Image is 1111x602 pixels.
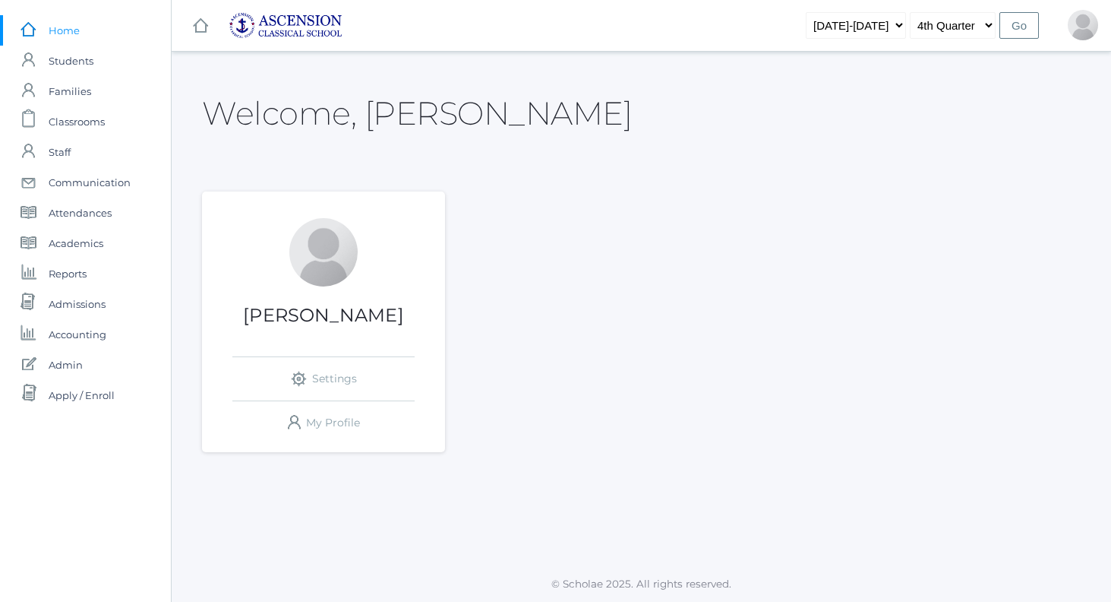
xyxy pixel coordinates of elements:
span: Academics [49,228,103,258]
h2: Welcome, [PERSON_NAME] [202,96,632,131]
span: Apply / Enroll [49,380,115,410]
span: Families [49,76,91,106]
h1: [PERSON_NAME] [202,306,445,325]
span: Classrooms [49,106,105,137]
div: Tony Welty [1068,10,1098,40]
span: Staff [49,137,71,167]
a: My Profile [232,401,415,445]
span: Admissions [49,289,106,319]
a: Settings [232,357,415,401]
div: Tony Welty [289,218,358,287]
span: Attendances [49,198,112,228]
span: Admin [49,350,83,380]
span: Communication [49,167,131,198]
span: Reports [49,258,87,289]
input: Go [999,12,1039,39]
span: Accounting [49,319,106,350]
span: Students [49,46,93,76]
img: ascension-logo-blue-113fc29133de2fb5813e50b71547a291c5fdb7962bf76d49838a2a14a36269ea.jpg [229,12,342,39]
p: © Scholae 2025. All rights reserved. [172,576,1111,591]
span: Home [49,15,80,46]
